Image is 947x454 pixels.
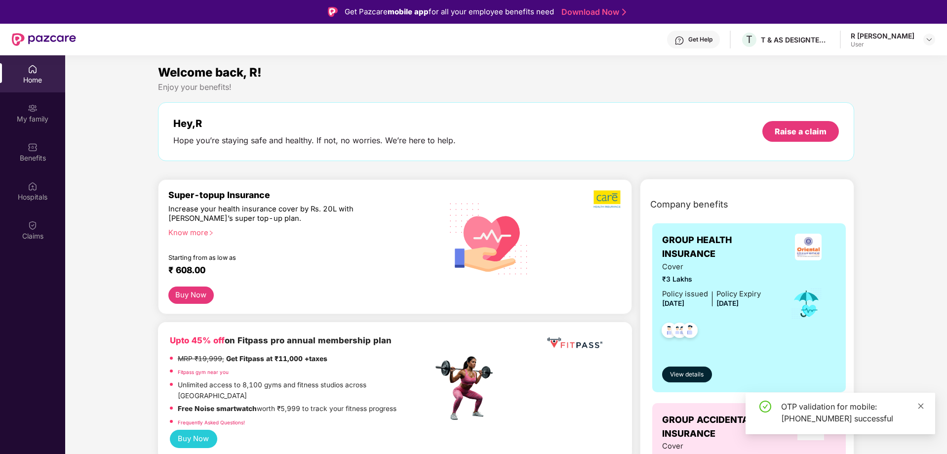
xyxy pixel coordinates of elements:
[662,289,708,300] div: Policy issued
[28,220,38,230] img: svg+xml;base64,PHN2ZyBpZD0iQ2xhaW0iIHhtbG5zPSJodHRwOi8vd3d3LnczLm9yZy8yMDAwL3N2ZyIgd2lkdGg9IjIwIi...
[545,334,604,352] img: fppp.png
[790,288,823,320] img: icon
[593,190,622,208] img: b5dec4f62d2307b9de63beb79f102df3.png
[168,205,390,224] div: Increase your health insurance cover by Rs. 20L with [PERSON_NAME]’s super top-up plan.
[622,7,626,17] img: Stroke
[761,35,830,44] div: T & AS DESIGNTECH SERVICES PRIVATE LIMITED
[178,405,257,413] strong: Free Noise smartwatch
[925,36,933,43] img: svg+xml;base64,PHN2ZyBpZD0iRHJvcGRvd24tMzJ4MzIiIHhtbG5zPSJodHRwOi8vd3d3LnczLm9yZy8yMDAwL3N2ZyIgd2...
[28,64,38,74] img: svg+xml;base64,PHN2ZyBpZD0iSG9tZSIgeG1sbnM9Imh0dHA6Ly93d3cudzMub3JnLzIwMDAvc3ZnIiB3aWR0aD0iMjAiIG...
[662,274,761,285] span: ₹3 Lakhs
[662,367,712,382] button: View details
[170,335,392,345] b: on Fitpass pro annual membership plan
[168,190,433,200] div: Super-topup Insurance
[328,7,338,17] img: Logo
[657,320,681,344] img: svg+xml;base64,PHN2ZyB4bWxucz0iaHR0cDovL3d3dy53My5vcmcvMjAwMC9zdmciIHdpZHRoPSI0OC45NDMiIGhlaWdodD...
[442,190,536,286] img: svg+xml;base64,PHN2ZyB4bWxucz0iaHR0cDovL3d3dy53My5vcmcvMjAwMC9zdmciIHhtbG5zOnhsaW5rPSJodHRwOi8vd3...
[170,430,217,448] button: Buy Now
[662,261,761,273] span: Cover
[746,34,752,45] span: T
[650,198,728,211] span: Company benefits
[208,230,214,236] span: right
[670,370,704,379] span: View details
[158,65,262,80] span: Welcome back, R!
[433,354,502,423] img: fpp.png
[716,289,761,300] div: Policy Expiry
[28,142,38,152] img: svg+xml;base64,PHN2ZyBpZD0iQmVuZWZpdHMiIHhtbG5zPSJodHRwOi8vd3d3LnczLm9yZy8yMDAwL3N2ZyIgd2lkdGg9Ij...
[775,126,827,137] div: Raise a claim
[851,41,914,48] div: User
[28,181,38,191] img: svg+xml;base64,PHN2ZyBpZD0iSG9zcGl0YWxzIiB4bWxucz0iaHR0cDovL3d3dy53My5vcmcvMjAwMC9zdmciIHdpZHRoPS...
[178,369,229,375] a: Fitpass gym near you
[28,103,38,113] img: svg+xml;base64,PHN2ZyB3aWR0aD0iMjAiIGhlaWdodD0iMjAiIHZpZXdCb3g9IjAgMCAyMCAyMCIgZmlsbD0ibm9uZSIgeG...
[173,135,456,146] div: Hope you’re staying safe and healthy. If not, no worries. We’re here to help.
[795,234,822,260] img: insurerLogo
[662,233,780,261] span: GROUP HEALTH INSURANCE
[917,403,924,410] span: close
[12,33,76,46] img: New Pazcare Logo
[668,320,692,344] img: svg+xml;base64,PHN2ZyB4bWxucz0iaHR0cDovL3d3dy53My5vcmcvMjAwMC9zdmciIHdpZHRoPSI0OC45MTUiIGhlaWdodD...
[178,380,433,401] p: Unlimited access to 8,100 gyms and fitness studios across [GEOGRAPHIC_DATA]
[662,299,684,307] span: [DATE]
[173,118,456,129] div: Hey, R
[561,7,623,17] a: Download Now
[674,36,684,45] img: svg+xml;base64,PHN2ZyBpZD0iSGVscC0zMngzMiIgeG1sbnM9Imh0dHA6Ly93d3cudzMub3JnLzIwMDAvc3ZnIiB3aWR0aD...
[168,254,391,261] div: Starting from as low as
[168,265,423,277] div: ₹ 608.00
[388,7,429,16] strong: mobile app
[345,6,554,18] div: Get Pazcare for all your employee benefits need
[688,36,712,43] div: Get Help
[662,413,786,441] span: GROUP ACCIDENTAL INSURANCE
[851,31,914,41] div: R [PERSON_NAME]
[662,441,761,452] span: Cover
[781,401,923,424] div: OTP validation for mobile: [PHONE_NUMBER] successful
[158,82,855,92] div: Enjoy your benefits!
[170,335,225,345] b: Upto 45% off
[759,401,771,413] span: check-circle
[178,404,396,414] p: worth ₹5,999 to track your fitness progress
[226,355,327,363] strong: Get Fitpass at ₹11,000 +taxes
[168,228,427,235] div: Know more
[168,287,214,304] button: Buy Now
[678,320,702,344] img: svg+xml;base64,PHN2ZyB4bWxucz0iaHR0cDovL3d3dy53My5vcmcvMjAwMC9zdmciIHdpZHRoPSI0OC45NDMiIGhlaWdodD...
[178,419,245,425] a: Frequently Asked Questions!
[178,355,224,363] del: MRP ₹19,999,
[716,299,739,307] span: [DATE]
